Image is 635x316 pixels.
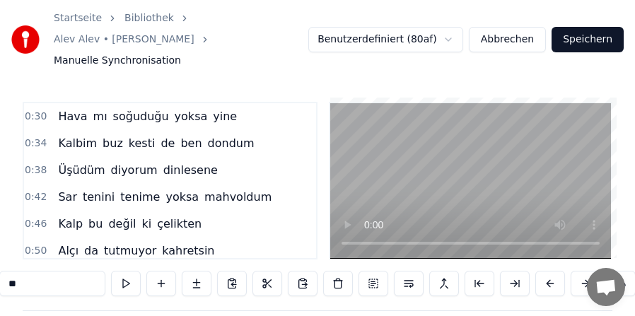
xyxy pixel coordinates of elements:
span: da [83,242,100,259]
span: 0:50 [25,244,47,258]
span: tenini [81,189,116,205]
button: Abbrechen [469,27,546,52]
span: soğuduğu [112,108,170,124]
span: ben [179,135,203,151]
span: Üşüdüm [57,162,106,178]
span: mı [92,108,109,124]
img: youka [11,25,40,54]
span: de [159,135,176,151]
span: tutmuyor [103,242,158,259]
span: dinlesene [162,162,219,178]
span: buz [101,135,124,151]
nav: breadcrumb [54,11,308,68]
span: bu [87,216,104,232]
span: Hava [57,108,88,124]
span: 0:34 [25,136,47,151]
span: 0:38 [25,163,47,177]
span: değil [107,216,137,232]
a: Chat öffnen [587,268,625,306]
span: 0:42 [25,190,47,204]
span: dondum [206,135,256,151]
span: Kalp [57,216,84,232]
span: mahvoldum [203,189,273,205]
a: Startseite [54,11,102,25]
span: çelikten [156,216,203,232]
span: 0:30 [25,110,47,124]
span: Alçı [57,242,80,259]
button: Speichern [552,27,624,52]
a: Bibliothek [124,11,174,25]
span: tenime [119,189,161,205]
span: Kalbim [57,135,98,151]
span: Sar [57,189,78,205]
span: kesti [127,135,157,151]
span: Manuelle Synchronisation [54,54,181,68]
span: yoksa [164,189,200,205]
span: diyorum [110,162,159,178]
span: 0:46 [25,217,47,231]
span: kahretsin [161,242,216,259]
span: ki [140,216,153,232]
a: Alev Alev • [PERSON_NAME] [54,33,194,47]
span: yine [211,108,238,124]
span: yoksa [173,108,209,124]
